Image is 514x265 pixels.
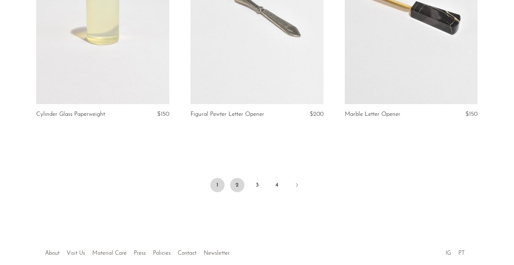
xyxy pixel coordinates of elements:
a: Visit Us [67,250,85,256]
a: Policies [153,250,171,256]
ul: Social Medias [442,245,468,258]
a: IG [446,250,451,256]
a: About [45,250,60,256]
a: Next [290,178,304,194]
a: 2 [230,178,244,192]
a: Marble Letter Opener [345,111,400,118]
span: $150 [465,111,477,117]
a: Cylinder Glass Paperweight [36,111,105,118]
span: 1 [210,178,225,192]
ul: Quick links [42,245,233,258]
a: PT [458,250,465,256]
span: $150 [157,111,169,117]
a: Press [134,250,146,256]
a: 4 [270,178,284,192]
a: 3 [250,178,264,192]
a: Material Care [92,250,127,256]
a: Figural Pewter Letter Opener [190,111,264,118]
a: Contact [178,250,197,256]
span: $200 [310,111,324,117]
